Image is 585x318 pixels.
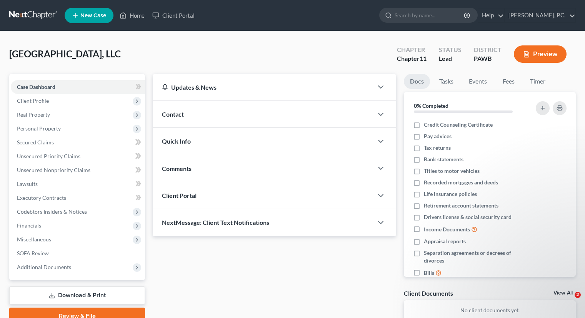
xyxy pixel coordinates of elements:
[424,190,477,198] span: Life insurance policies
[439,45,462,54] div: Status
[524,74,552,89] a: Timer
[9,286,145,305] a: Download & Print
[478,8,504,22] a: Help
[17,153,80,159] span: Unsecured Priority Claims
[11,136,145,149] a: Secured Claims
[17,84,55,90] span: Case Dashboard
[496,74,521,89] a: Fees
[17,222,41,229] span: Financials
[559,292,577,310] iframe: Intercom live chat
[404,74,430,89] a: Docs
[11,80,145,94] a: Case Dashboard
[17,167,90,173] span: Unsecured Nonpriority Claims
[11,246,145,260] a: SOFA Review
[17,194,66,201] span: Executory Contracts
[17,181,38,187] span: Lawsuits
[17,250,49,256] span: SOFA Review
[410,306,570,314] p: No client documents yet.
[474,45,502,54] div: District
[162,110,184,118] span: Contact
[424,202,498,209] span: Retirement account statements
[424,238,466,245] span: Appraisal reports
[575,292,581,298] span: 2
[424,213,512,221] span: Drivers license & social security card
[80,13,106,18] span: New Case
[424,249,526,264] span: Separation agreements or decrees of divorces
[463,74,493,89] a: Events
[404,289,453,297] div: Client Documents
[397,45,427,54] div: Chapter
[11,163,145,177] a: Unsecured Nonpriority Claims
[162,165,192,172] span: Comments
[9,48,121,59] span: [GEOGRAPHIC_DATA], LLC
[424,156,463,163] span: Bank statements
[17,264,71,270] span: Additional Documents
[11,177,145,191] a: Lawsuits
[424,179,498,186] span: Recorded mortgages and deeds
[162,137,191,145] span: Quick Info
[397,54,427,63] div: Chapter
[17,111,50,118] span: Real Property
[439,54,462,63] div: Lead
[162,192,197,199] span: Client Portal
[116,8,148,22] a: Home
[424,226,470,233] span: Income Documents
[11,191,145,205] a: Executory Contracts
[11,149,145,163] a: Unsecured Priority Claims
[424,121,493,129] span: Credit Counseling Certificate
[420,55,427,62] span: 11
[17,139,54,146] span: Secured Claims
[424,144,451,152] span: Tax returns
[514,45,567,63] button: Preview
[433,74,460,89] a: Tasks
[17,125,61,132] span: Personal Property
[474,54,502,63] div: PAWB
[162,83,364,91] div: Updates & News
[395,8,465,22] input: Search by name...
[162,219,269,226] span: NextMessage: Client Text Notifications
[17,208,87,215] span: Codebtors Insiders & Notices
[424,132,452,140] span: Pay advices
[424,167,480,175] span: Titles to motor vehicles
[505,8,575,22] a: [PERSON_NAME], P.C.
[148,8,198,22] a: Client Portal
[424,269,434,277] span: Bills
[17,236,51,243] span: Miscellaneous
[17,97,49,104] span: Client Profile
[414,102,448,109] strong: 0% Completed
